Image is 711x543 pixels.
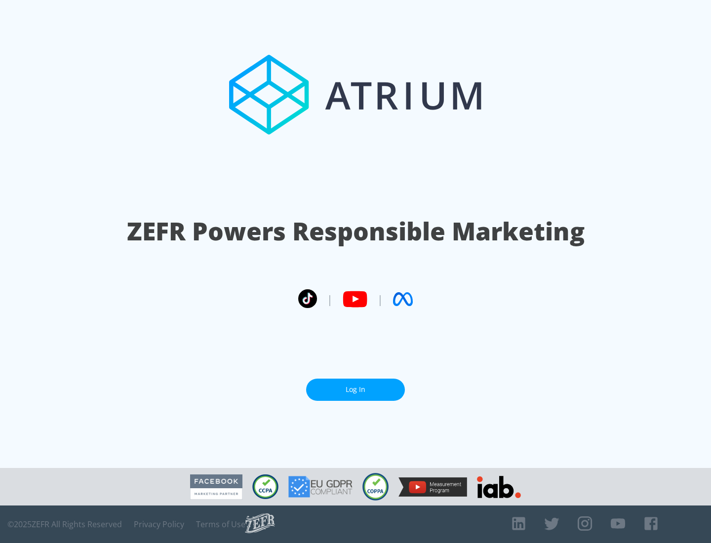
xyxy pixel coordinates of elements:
span: | [377,292,383,307]
span: | [327,292,333,307]
h1: ZEFR Powers Responsible Marketing [127,214,585,248]
a: Log In [306,379,405,401]
img: YouTube Measurement Program [398,477,467,497]
img: GDPR Compliant [288,476,353,498]
span: © 2025 ZEFR All Rights Reserved [7,519,122,529]
a: Privacy Policy [134,519,184,529]
a: Terms of Use [196,519,245,529]
img: CCPA Compliant [252,474,278,499]
img: Facebook Marketing Partner [190,474,242,500]
img: IAB [477,476,521,498]
img: COPPA Compliant [362,473,389,501]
